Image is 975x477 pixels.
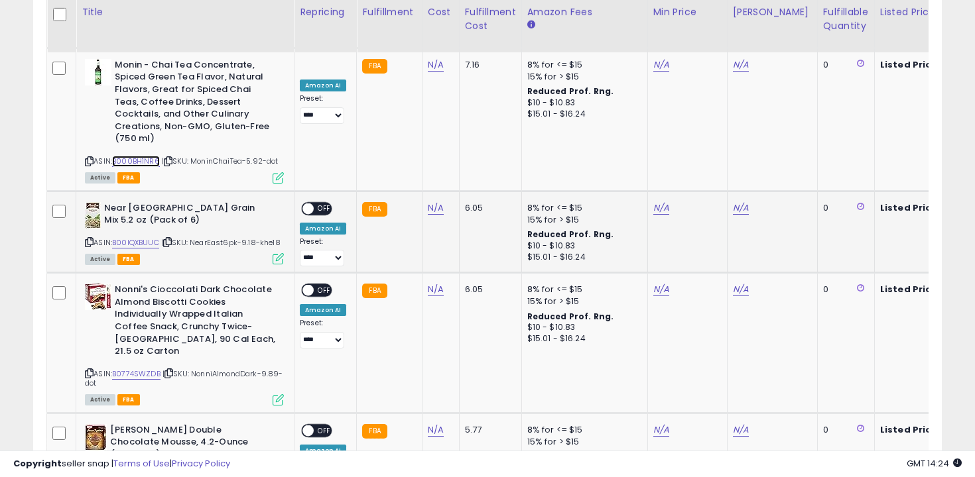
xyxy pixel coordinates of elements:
[527,436,637,448] div: 15% for > $15
[85,172,115,184] span: All listings currently available for purchase on Amazon
[653,283,669,296] a: N/A
[314,425,335,436] span: OFF
[110,424,271,464] b: [PERSON_NAME] Double Chocolate Mousse, 4.2-Ounce (Pack of 6)
[733,5,812,19] div: [PERSON_NAME]
[527,59,637,71] div: 8% for <= $15
[880,201,941,214] b: Listed Price:
[880,283,941,295] b: Listed Price:
[428,5,454,19] div: Cost
[362,59,387,74] small: FBA
[823,59,864,71] div: 0
[823,284,864,295] div: 0
[527,424,637,436] div: 8% for <= $15
[300,304,346,316] div: Amazon AI
[161,237,281,248] span: | SKU: NearEast6pk-9.18-khe18
[362,424,387,439] small: FBA
[115,284,276,360] b: Nonni's Cioccolati Dark Chocolate Almond Biscotti Cookies Individually Wrapped Italian Coffee Sna...
[428,423,444,437] a: N/A
[733,201,749,215] a: N/A
[527,284,637,295] div: 8% for <= $15
[823,5,869,33] div: Fulfillable Quantity
[527,5,642,19] div: Amazon Fees
[117,172,140,184] span: FBA
[13,457,62,470] strong: Copyright
[85,284,111,310] img: 51dTLHHVhTL._SL40_.jpg
[465,59,511,71] div: 7.16
[115,59,276,148] b: Monin - Chai Tea Concentrate, Spiced Green Tea Flavor, Natural Flavors, Great for Spiced Chai Tea...
[428,283,444,296] a: N/A
[653,423,669,437] a: N/A
[172,457,230,470] a: Privacy Policy
[85,59,111,85] img: 41hxWCU7cUL._SL40_.jpg
[85,202,101,229] img: 41Z1PbZMFKL._SL40_.jpg
[527,322,637,333] div: $10 - $10.83
[733,423,749,437] a: N/A
[362,284,387,298] small: FBA
[104,202,265,230] b: Near [GEOGRAPHIC_DATA] Grain Mix 5.2 oz (Pack of 6)
[85,394,115,405] span: All listings currently available for purchase on Amazon
[880,58,941,71] b: Listed Price:
[527,202,637,214] div: 8% for <= $15
[527,240,637,252] div: $10 - $10.83
[465,424,511,436] div: 5.77
[85,368,283,388] span: | SKU: NonniAlmondDark-9.89-dot
[112,156,160,167] a: B000BH1NR6
[112,237,159,248] a: B00IQXBUUC
[85,424,107,450] img: 51R2q+0ljQL._SL40_.jpg
[527,109,637,120] div: $15.01 - $16.24
[362,5,416,19] div: Fulfillment
[117,394,140,405] span: FBA
[527,19,535,31] small: Amazon Fees.
[300,94,346,124] div: Preset:
[300,5,351,19] div: Repricing
[465,202,511,214] div: 6.05
[314,203,335,214] span: OFF
[527,252,637,263] div: $15.01 - $16.24
[823,202,864,214] div: 0
[653,58,669,72] a: N/A
[527,214,637,226] div: 15% for > $15
[880,423,941,436] b: Listed Price:
[300,237,346,267] div: Preset:
[465,284,511,295] div: 6.05
[823,424,864,436] div: 0
[314,285,335,296] span: OFF
[85,254,115,265] span: All listings currently available for purchase on Amazon
[85,59,284,182] div: ASIN:
[527,311,614,322] b: Reduced Prof. Rng.
[527,71,637,83] div: 15% for > $15
[428,58,444,72] a: N/A
[653,201,669,215] a: N/A
[162,156,279,166] span: | SKU: MoninChaiTea-5.92-dot
[300,319,346,348] div: Preset:
[527,85,614,97] b: Reduced Prof. Rng.
[85,202,284,264] div: ASIN:
[300,79,346,91] div: Amazon AI
[733,283,749,296] a: N/A
[653,5,722,19] div: Min Price
[82,5,289,19] div: Title
[300,223,346,235] div: Amazon AI
[527,97,637,109] div: $10 - $10.83
[465,5,516,33] div: Fulfillment Cost
[113,457,170,470] a: Terms of Use
[907,457,962,470] span: 2025-08-16 14:24 GMT
[112,368,161,380] a: B0774SWZDB
[362,202,387,217] small: FBA
[527,295,637,307] div: 15% for > $15
[117,254,140,265] span: FBA
[428,201,444,215] a: N/A
[13,458,230,470] div: seller snap | |
[527,229,614,240] b: Reduced Prof. Rng.
[527,333,637,344] div: $15.01 - $16.24
[733,58,749,72] a: N/A
[85,284,284,403] div: ASIN:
